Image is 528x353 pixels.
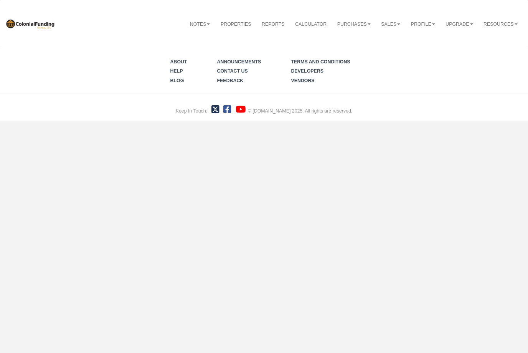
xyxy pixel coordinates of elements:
[215,15,256,33] a: Properties
[170,78,184,83] a: Blog
[441,15,478,33] a: Upgrade
[217,68,248,74] a: Contact Us
[5,18,55,29] img: 569736
[291,78,314,83] a: Vendors
[185,15,215,33] a: Notes
[217,78,244,83] a: Feedback
[256,15,290,33] a: Reports
[248,108,353,115] div: © [DOMAIN_NAME] 2025. All rights are reserved.
[478,15,523,33] a: Resources
[291,59,350,65] a: Terms and Conditions
[170,59,187,65] a: About
[406,15,441,33] a: Profile
[332,15,376,33] a: Purchases
[290,15,332,33] a: Calculator
[376,15,406,33] a: Sales
[217,59,261,65] a: Announcements
[176,108,207,115] div: Keep In Touch:
[291,68,323,74] a: Developers
[170,68,183,74] a: Help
